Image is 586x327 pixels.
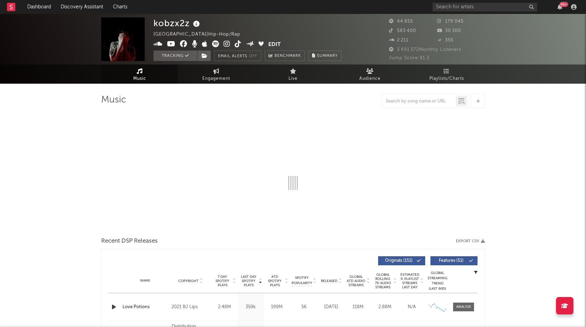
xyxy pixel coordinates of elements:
[427,271,448,291] div: Global Streaming Trend (Last 60D)
[408,64,485,84] a: Playlists/Charts
[122,278,168,283] div: Name
[389,38,408,43] span: 2 211
[292,304,316,311] div: 56
[320,304,343,311] div: [DATE]
[433,3,537,12] input: Search for artists
[437,38,453,43] span: 355
[382,99,456,104] input: Search by song name or URL
[383,259,415,263] span: Originals ( 151 )
[153,17,202,29] div: kobzx2z
[346,304,370,311] div: 118M
[214,51,261,61] button: Email AlertsOff
[400,304,423,311] div: N/A
[249,54,257,58] em: Off
[317,54,338,58] span: Summary
[321,279,337,283] span: Released
[331,64,408,84] a: Audience
[559,2,568,7] div: 99 +
[378,256,425,265] button: Originals(151)
[255,64,331,84] a: Live
[373,273,392,289] span: Global Rolling 7D Audio Streams
[239,304,262,311] div: 359k
[400,273,419,289] span: Estimated % Playlist Streams Last Day
[373,304,397,311] div: 2.88M
[265,304,288,311] div: 199M
[178,279,198,283] span: Copyright
[389,29,416,33] span: 583 400
[292,275,312,286] span: Spotify Popularity
[101,237,158,245] span: Recent DSP Releases
[346,275,366,287] span: Global ATD Audio Streams
[178,64,255,84] a: Engagement
[557,4,562,10] button: 99+
[437,19,464,24] span: 179 045
[265,51,305,61] a: Benchmark
[275,52,301,60] span: Benchmark
[389,56,429,60] span: Jump Score: 91.3
[288,75,298,83] span: Live
[389,19,413,24] span: 44 855
[435,259,467,263] span: Features ( 51 )
[456,239,485,243] button: Export CSV
[268,40,281,49] button: Edit
[101,64,178,84] a: Music
[429,75,464,83] span: Playlists/Charts
[430,256,478,265] button: Features(51)
[133,75,146,83] span: Music
[213,275,232,287] span: 7 Day Spotify Plays
[308,51,341,61] button: Summary
[172,303,210,311] div: 2021 BJ Lips
[437,29,461,33] span: 30 300
[359,75,381,83] span: Audience
[153,30,248,39] div: [GEOGRAPHIC_DATA] | Hip-Hop/Rap
[202,75,230,83] span: Engagement
[265,275,284,287] span: ATD Spotify Plays
[239,275,258,287] span: Last Day Spotify Plays
[213,304,236,311] div: 2.48M
[389,47,461,52] span: 3 491 372 Monthly Listeners
[153,51,197,61] button: Tracking
[122,304,168,311] a: Love Potions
